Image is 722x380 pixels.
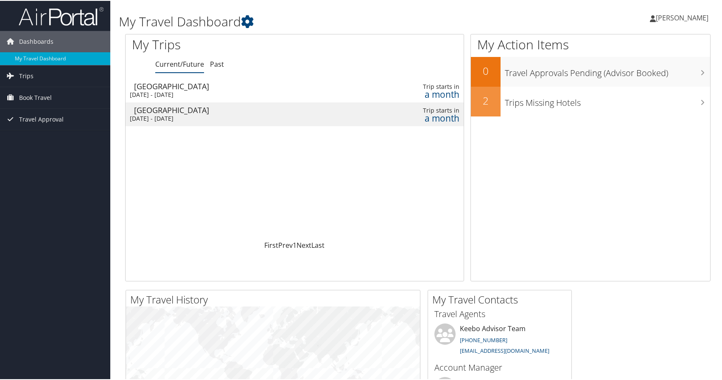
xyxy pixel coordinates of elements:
[19,30,53,51] span: Dashboards
[460,335,507,343] a: [PHONE_NUMBER]
[650,4,717,30] a: [PERSON_NAME]
[19,108,64,129] span: Travel Approval
[505,62,710,78] h3: Travel Approvals Pending (Advisor Booked)
[386,106,459,113] div: Trip starts in
[386,82,459,90] div: Trip starts in
[471,63,501,77] h2: 0
[278,240,293,249] a: Prev
[434,361,565,373] h3: Account Manager
[656,12,708,22] span: [PERSON_NAME]
[430,323,569,357] li: Keebo Advisor Team
[311,240,325,249] a: Last
[293,240,297,249] a: 1
[130,292,420,306] h2: My Travel History
[130,90,343,98] div: [DATE] - [DATE]
[155,59,204,68] a: Current/Future
[132,35,316,53] h1: My Trips
[264,240,278,249] a: First
[471,56,710,86] a: 0Travel Approvals Pending (Advisor Booked)
[210,59,224,68] a: Past
[471,35,710,53] h1: My Action Items
[505,92,710,108] h3: Trips Missing Hotels
[471,93,501,107] h2: 2
[297,240,311,249] a: Next
[130,114,343,122] div: [DATE] - [DATE]
[386,90,459,97] div: a month
[19,65,34,86] span: Trips
[471,86,710,116] a: 2Trips Missing Hotels
[19,6,104,26] img: airportal-logo.png
[434,307,565,319] h3: Travel Agents
[19,86,52,108] span: Book Travel
[432,292,571,306] h2: My Travel Contacts
[460,346,549,354] a: [EMAIL_ADDRESS][DOMAIN_NAME]
[386,113,459,121] div: a month
[134,105,347,113] div: [GEOGRAPHIC_DATA]
[119,12,518,30] h1: My Travel Dashboard
[134,82,347,89] div: [GEOGRAPHIC_DATA]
